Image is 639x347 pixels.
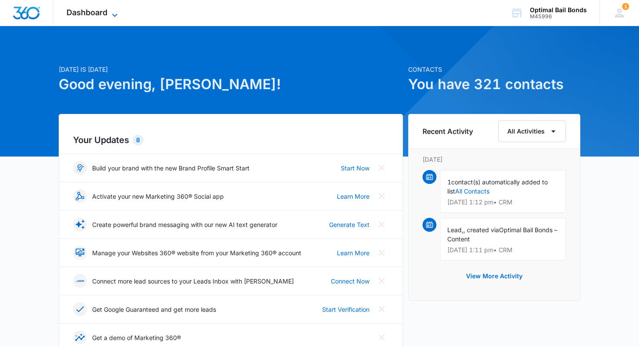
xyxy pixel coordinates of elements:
[408,74,580,95] h1: You have 321 contacts
[375,217,389,231] button: Close
[59,74,403,95] h1: Good evening, [PERSON_NAME]!
[447,178,451,186] span: 1
[447,178,548,195] span: contact(s) automatically added to list
[92,248,301,257] p: Manage your Websites 360® website from your Marketing 360® account
[622,3,629,10] div: notifications count
[408,65,580,74] p: Contacts
[375,189,389,203] button: Close
[423,155,566,164] p: [DATE]
[457,266,531,287] button: View More Activity
[447,247,559,253] p: [DATE] 1:11 pm • CRM
[322,305,369,314] a: Start Verification
[341,163,369,173] a: Start Now
[447,226,557,243] span: Optimal Bail Bonds – Content
[337,192,369,201] a: Learn More
[375,274,389,288] button: Close
[331,277,369,286] a: Connect Now
[455,187,489,195] a: All Contacts
[463,226,499,234] span: , created via
[92,305,216,314] p: Get Google Guaranteed and get more leads
[337,248,369,257] a: Learn More
[133,135,143,145] div: 8
[530,7,587,13] div: account name
[447,199,559,205] p: [DATE] 1:12 pm • CRM
[423,126,473,137] h6: Recent Activity
[622,3,629,10] span: 1
[59,65,403,74] p: [DATE] is [DATE]
[375,302,389,316] button: Close
[92,192,224,201] p: Activate your new Marketing 360® Social app
[329,220,369,229] a: Generate Text
[447,226,463,234] span: Lead,
[92,333,181,342] p: Get a demo of Marketing 360®
[375,161,389,175] button: Close
[92,220,277,229] p: Create powerful brand messaging with our new AI text generator
[498,120,566,142] button: All Activities
[92,163,250,173] p: Build your brand with the new Brand Profile Smart Start
[375,246,389,260] button: Close
[375,330,389,344] button: Close
[67,8,107,17] span: Dashboard
[92,277,294,286] p: Connect more lead sources to your Leads Inbox with [PERSON_NAME]
[73,133,389,147] h2: Your Updates
[530,13,587,20] div: account id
